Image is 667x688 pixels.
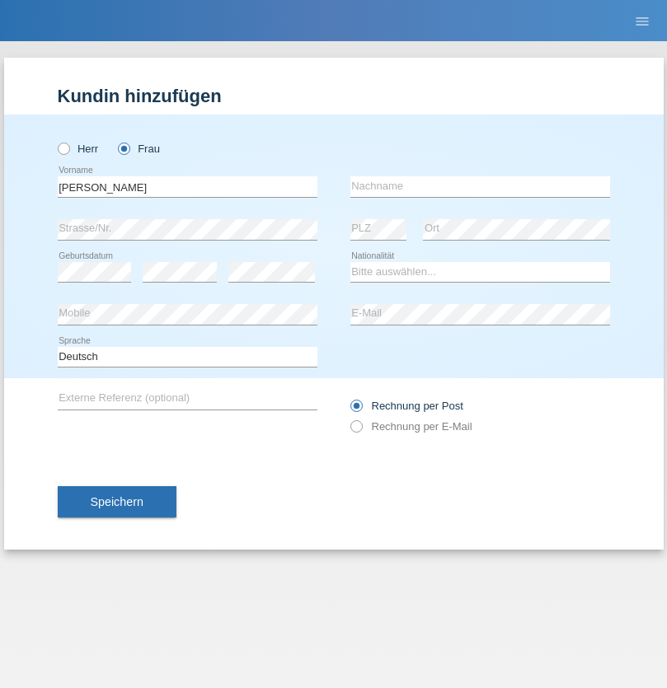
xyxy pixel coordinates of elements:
[118,143,160,155] label: Frau
[634,13,651,30] i: menu
[350,420,472,433] label: Rechnung per E-Mail
[350,420,361,441] input: Rechnung per E-Mail
[58,143,68,153] input: Herr
[58,143,99,155] label: Herr
[626,16,659,26] a: menu
[118,143,129,153] input: Frau
[91,495,143,508] span: Speichern
[58,86,610,106] h1: Kundin hinzufügen
[350,400,463,412] label: Rechnung per Post
[58,486,176,517] button: Speichern
[350,400,361,420] input: Rechnung per Post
